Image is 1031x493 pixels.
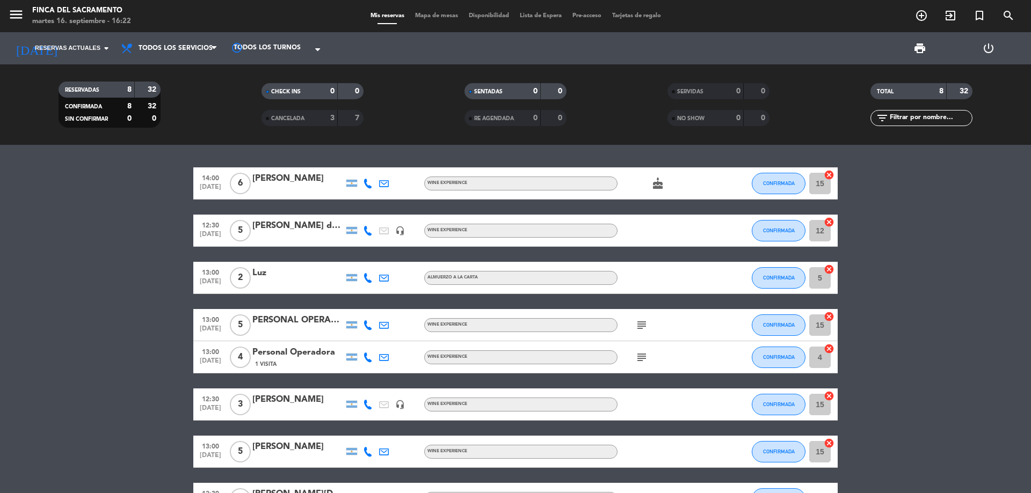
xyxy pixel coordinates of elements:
[365,13,410,19] span: Mis reservas
[127,86,132,93] strong: 8
[197,404,224,417] span: [DATE]
[32,5,131,16] div: Finca del Sacramento
[752,220,805,241] button: CONFIRMADA
[255,360,277,369] span: 1 Visita
[252,393,344,407] div: [PERSON_NAME]
[252,266,344,280] div: Luz
[533,114,538,122] strong: 0
[939,87,943,95] strong: 8
[252,219,344,233] div: [PERSON_NAME] de la [PERSON_NAME]
[763,322,795,328] span: CONFIRMADA
[635,319,648,332] i: subject
[736,114,740,122] strong: 0
[252,313,344,327] div: PERSONAL OPERADORA
[752,394,805,415] button: CONFIRMADA
[197,452,224,464] span: [DATE]
[752,347,805,368] button: CONFIRMADA
[558,114,564,122] strong: 0
[127,115,132,122] strong: 0
[197,392,224,404] span: 12:30
[230,347,251,368] span: 4
[533,87,538,95] strong: 0
[197,357,224,370] span: [DATE]
[982,42,995,55] i: power_settings_new
[139,45,213,52] span: Todos los servicios
[514,13,567,19] span: Lista de Espera
[824,438,834,448] i: cancel
[677,116,705,121] span: NO SHOW
[567,13,607,19] span: Pre-acceso
[824,264,834,275] i: cancel
[607,13,666,19] span: Tarjetas de regalo
[752,441,805,462] button: CONFIRMADA
[252,345,344,359] div: Personal Operadora
[230,220,251,241] span: 5
[944,9,957,22] i: exit_to_app
[197,313,224,325] span: 13:00
[763,448,795,454] span: CONFIRMADA
[230,314,251,336] span: 5
[252,172,344,186] div: [PERSON_NAME]
[148,86,158,93] strong: 32
[763,354,795,360] span: CONFIRMADA
[763,401,795,407] span: CONFIRMADA
[271,89,301,94] span: CHECK INS
[427,322,467,327] span: Wine Experience
[8,6,24,26] button: menu
[824,391,834,401] i: cancel
[763,180,795,186] span: CONFIRMADA
[763,227,795,233] span: CONFIRMADA
[410,13,463,19] span: Mapa de mesas
[427,181,467,185] span: Wine Experience
[127,102,132,110] strong: 8
[677,89,703,94] span: SERVIDAS
[427,355,467,359] span: Wine Experience
[824,217,834,227] i: cancel
[1002,9,1015,22] i: search
[230,267,251,289] span: 2
[197,231,224,243] span: [DATE]
[271,116,304,121] span: CANCELADA
[230,173,251,194] span: 6
[736,87,740,95] strong: 0
[427,402,467,406] span: Wine Experience
[877,89,894,94] span: TOTAL
[355,87,361,95] strong: 0
[65,87,99,93] span: RESERVADAS
[197,218,224,231] span: 12:30
[635,351,648,364] i: subject
[65,104,102,109] span: CONFIRMADA
[148,102,158,110] strong: 32
[100,42,113,55] i: arrow_drop_down
[954,32,1023,64] div: LOG OUT
[197,345,224,357] span: 13:00
[230,441,251,462] span: 5
[427,449,467,453] span: Wine Experience
[197,266,224,278] span: 13:00
[824,343,834,354] i: cancel
[752,173,805,194] button: CONFIRMADA
[761,114,767,122] strong: 0
[960,87,970,95] strong: 32
[197,278,224,290] span: [DATE]
[8,6,24,23] i: menu
[651,177,664,190] i: cake
[889,112,972,124] input: Filtrar por nombre...
[973,9,986,22] i: turned_in_not
[427,275,478,279] span: Almuerzo a la carta
[761,87,767,95] strong: 0
[355,114,361,122] strong: 7
[65,116,108,122] span: SIN CONFIRMAR
[752,267,805,289] button: CONFIRMADA
[197,439,224,452] span: 13:00
[913,42,926,55] span: print
[763,275,795,281] span: CONFIRMADA
[824,170,834,180] i: cancel
[752,314,805,336] button: CONFIRMADA
[230,394,251,415] span: 3
[463,13,514,19] span: Disponibilidad
[32,16,131,27] div: martes 16. septiembre - 16:22
[474,89,503,94] span: SENTADAS
[395,226,405,236] i: headset_mic
[197,325,224,337] span: [DATE]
